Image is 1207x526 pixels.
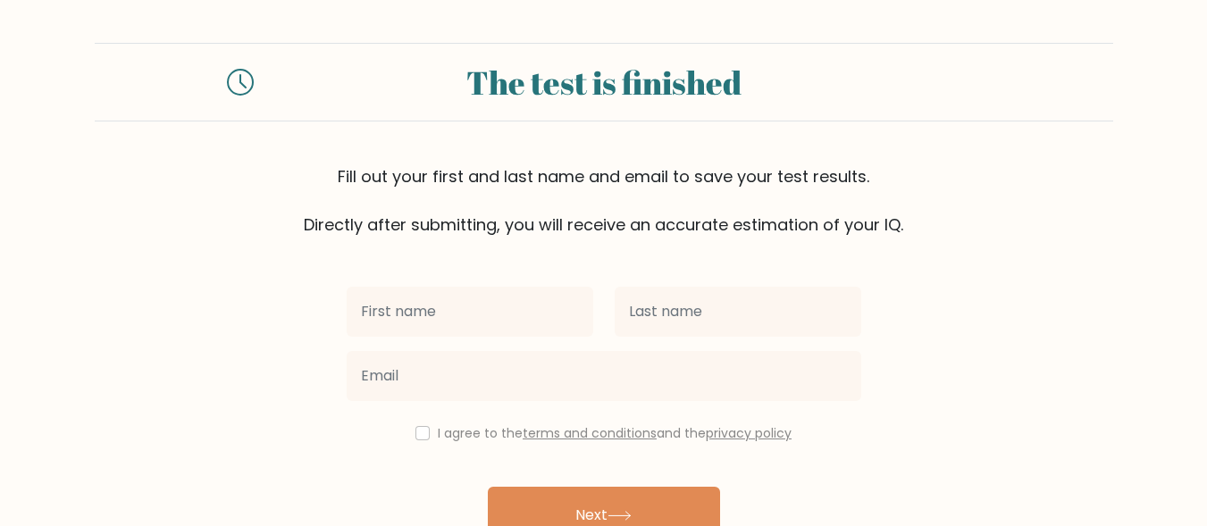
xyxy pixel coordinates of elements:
[438,424,792,442] label: I agree to the and the
[275,58,933,106] div: The test is finished
[615,287,861,337] input: Last name
[347,351,861,401] input: Email
[706,424,792,442] a: privacy policy
[523,424,657,442] a: terms and conditions
[95,164,1113,237] div: Fill out your first and last name and email to save your test results. Directly after submitting,...
[347,287,593,337] input: First name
